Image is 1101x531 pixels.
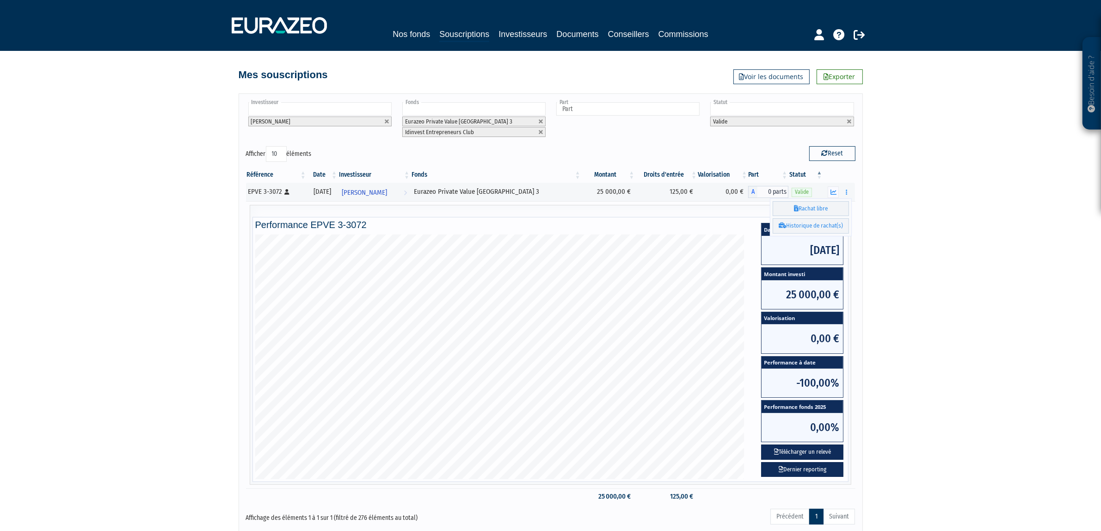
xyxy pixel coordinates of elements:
[439,28,489,42] a: Souscriptions
[809,146,855,161] button: Reset
[713,118,727,125] span: Valide
[582,167,636,183] th: Montant: activer pour trier la colonne par ordre croissant
[266,146,287,162] select: Afficheréléments
[635,183,698,201] td: 125,00 €
[232,17,327,34] img: 1732889491-logotype_eurazeo_blanc_rvb.png
[285,189,290,195] i: [Français] Personne physique
[762,357,843,369] span: Performance à date
[762,413,843,442] span: 0,00%
[582,488,636,505] td: 25 000,00 €
[248,187,304,197] div: EPVE 3-3072
[310,187,335,197] div: [DATE]
[762,369,843,397] span: -100,00%
[635,167,698,183] th: Droits d'entrée: activer pour trier la colonne par ordre croissant
[761,462,843,477] a: Dernier reporting
[405,118,512,125] span: Eurazeo Private Value [GEOGRAPHIC_DATA] 3
[608,28,649,41] a: Conseillers
[788,167,823,183] th: Statut : activer pour trier la colonne par ordre d&eacute;croissant
[762,268,843,280] span: Montant investi
[635,488,698,505] td: 125,00 €
[773,201,849,216] a: Rachat libre
[658,28,708,41] a: Commissions
[307,167,338,183] th: Date: activer pour trier la colonne par ordre croissant
[255,220,846,230] h4: Performance EPVE 3-3072
[411,167,582,183] th: Fonds: activer pour trier la colonne par ordre croissant
[757,186,788,198] span: 0 parts
[338,167,411,183] th: Investisseur: activer pour trier la colonne par ordre croissant
[762,401,843,413] span: Performance fonds 2025
[698,167,748,183] th: Valorisation: activer pour trier la colonne par ordre croissant
[762,223,843,236] span: Date de souscription
[748,186,788,198] div: A - Eurazeo Private Value Europe 3
[817,69,863,84] a: Exporter
[405,129,474,136] span: Idinvest Entrepreneurs Club
[498,28,547,41] a: Investisseurs
[762,280,843,309] span: 25 000,00 €
[748,167,788,183] th: Part: activer pour trier la colonne par ordre croissant
[748,186,757,198] span: A
[762,236,843,265] span: [DATE]
[251,118,291,125] span: [PERSON_NAME]
[762,324,843,353] span: 0,00 €
[698,183,748,201] td: 0,00 €
[762,312,843,325] span: Valorisation
[1087,42,1097,125] p: Besoin d'aide ?
[809,509,824,525] a: 1
[246,508,492,523] div: Affichage des éléments 1 à 1 sur 1 (filtré de 276 éléments au total)
[792,188,812,197] span: Valide
[557,28,599,41] a: Documents
[393,28,430,41] a: Nos fonds
[239,69,328,80] h4: Mes souscriptions
[582,183,636,201] td: 25 000,00 €
[246,146,312,162] label: Afficher éléments
[246,167,307,183] th: Référence : activer pour trier la colonne par ordre croissant
[404,184,407,201] i: Voir l'investisseur
[773,218,849,234] a: Historique de rachat(s)
[761,445,843,460] button: Télécharger un relevé
[414,187,578,197] div: Eurazeo Private Value [GEOGRAPHIC_DATA] 3
[733,69,810,84] a: Voir les documents
[338,183,411,201] a: [PERSON_NAME]
[342,184,387,201] span: [PERSON_NAME]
